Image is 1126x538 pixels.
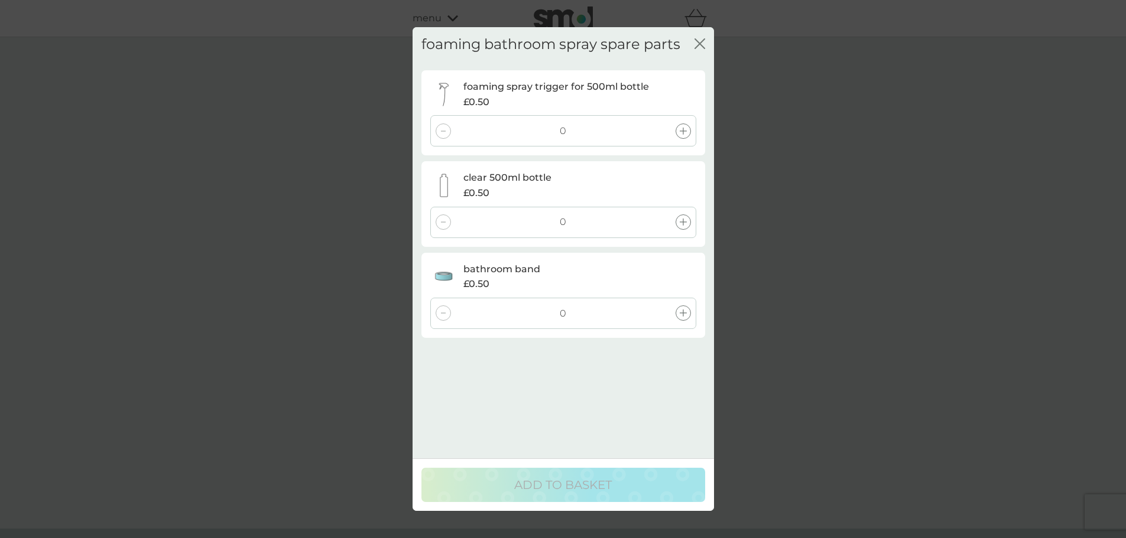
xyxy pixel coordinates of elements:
[432,265,456,288] img: bathroom band
[560,123,566,139] p: 0
[695,38,705,51] button: close
[463,185,489,201] span: £0.50
[463,79,649,94] p: foaming spray trigger for 500ml bottle
[421,468,705,502] button: ADD TO BASKET
[560,306,566,321] p: 0
[463,276,489,292] span: £0.50
[463,171,551,186] p: clear 500ml bottle
[463,262,540,277] p: bathroom band
[560,214,566,230] p: 0
[463,94,489,110] span: £0.50
[421,36,680,53] h2: foaming bathroom spray spare parts
[514,475,612,494] p: ADD TO BASKET
[432,83,456,106] img: foaming spray trigger for 500ml bottle
[432,174,456,197] img: clear 500ml bottle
